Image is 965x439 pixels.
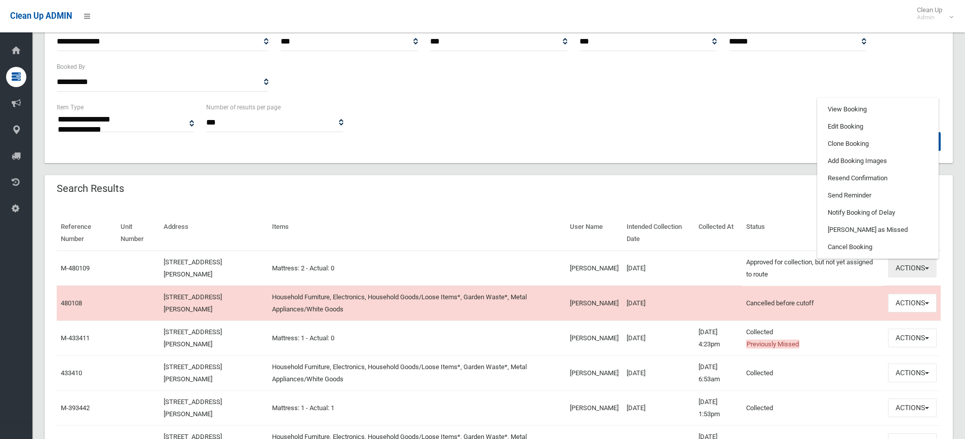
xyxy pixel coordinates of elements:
td: [DATE] [623,286,695,321]
a: Add Booking Images [818,152,938,170]
td: Approved for collection, but not yet assigned to route [742,251,884,286]
a: Resend Confirmation [818,170,938,187]
th: Status [742,216,884,251]
td: Mattress: 2 - Actual: 0 [268,251,566,286]
label: Number of results per page [206,102,281,113]
label: Booked By [57,61,85,72]
a: M-480109 [61,264,90,272]
a: [STREET_ADDRESS][PERSON_NAME] [164,398,222,418]
header: Search Results [45,179,136,198]
th: Unit Number [117,216,159,251]
a: M-393442 [61,404,90,412]
th: Address [160,216,268,251]
td: Collected [742,390,884,425]
th: Reference Number [57,216,117,251]
a: Cancel Booking [818,238,938,256]
a: [STREET_ADDRESS][PERSON_NAME] [164,328,222,348]
td: [PERSON_NAME] [566,390,623,425]
a: 433410 [61,369,82,377]
td: [PERSON_NAME] [566,355,623,390]
td: Household Furniture, Electronics, Household Goods/Loose Items*, Garden Waste*, Metal Appliances/W... [268,286,566,321]
td: Collected [742,321,884,355]
a: 480108 [61,299,82,307]
a: [PERSON_NAME] as Missed [818,221,938,238]
td: [DATE] 4:23pm [694,321,742,355]
a: View Booking [818,101,938,118]
td: [DATE] [623,251,695,286]
span: Clean Up [912,6,952,21]
span: Clean Up ADMIN [10,11,72,21]
td: [PERSON_NAME] [566,286,623,321]
th: Items [268,216,566,251]
small: Admin [917,14,942,21]
a: Clone Booking [818,135,938,152]
td: [PERSON_NAME] [566,251,623,286]
td: [DATE] 6:53am [694,355,742,390]
a: Edit Booking [818,118,938,135]
td: [DATE] [623,321,695,355]
button: Actions [888,398,937,417]
td: Mattress: 1 - Actual: 0 [268,321,566,355]
td: [DATE] 1:53pm [694,390,742,425]
td: Mattress: 1 - Actual: 1 [268,390,566,425]
td: [PERSON_NAME] [566,321,623,355]
a: [STREET_ADDRESS][PERSON_NAME] [164,293,222,313]
label: Item Type [57,102,84,113]
button: Actions [888,329,937,347]
span: Previously Missed [746,340,799,348]
a: [STREET_ADDRESS][PERSON_NAME] [164,258,222,278]
th: User Name [566,216,623,251]
a: M-433411 [61,334,90,342]
th: Collected At [694,216,742,251]
a: Send Reminder [818,187,938,204]
td: Cancelled before cutoff [742,286,884,321]
th: Intended Collection Date [623,216,695,251]
button: Actions [888,364,937,382]
a: Notify Booking of Delay [818,204,938,221]
button: Actions [888,259,937,277]
td: [DATE] [623,355,695,390]
td: Household Furniture, Electronics, Household Goods/Loose Items*, Garden Waste*, Metal Appliances/W... [268,355,566,390]
td: [DATE] [623,390,695,425]
a: [STREET_ADDRESS][PERSON_NAME] [164,363,222,383]
button: Actions [888,294,937,312]
td: Collected [742,355,884,390]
